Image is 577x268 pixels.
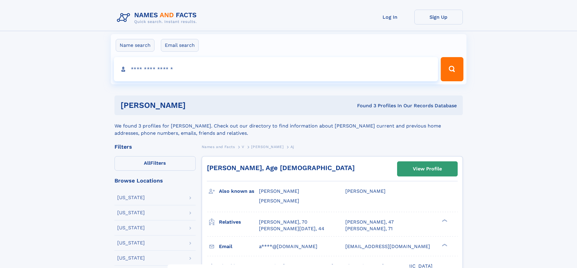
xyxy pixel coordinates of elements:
[242,145,244,149] span: V
[207,164,355,172] a: [PERSON_NAME], Age [DEMOGRAPHIC_DATA]
[397,162,457,176] a: View Profile
[114,178,196,183] div: Browse Locations
[345,225,393,232] a: [PERSON_NAME], 71
[259,198,299,204] span: [PERSON_NAME]
[440,218,448,222] div: ❯
[345,188,386,194] span: [PERSON_NAME]
[116,39,154,52] label: Name search
[290,145,294,149] span: Aj
[345,244,430,249] span: [EMAIL_ADDRESS][DOMAIN_NAME]
[114,115,463,137] div: We found 3 profiles for [PERSON_NAME]. Check out our directory to find information about [PERSON_...
[117,225,145,230] div: [US_STATE]
[242,143,244,150] a: V
[117,195,145,200] div: [US_STATE]
[251,145,284,149] span: [PERSON_NAME]
[219,186,259,196] h3: Also known as
[271,102,457,109] div: Found 3 Profiles In Our Records Database
[117,256,145,260] div: [US_STATE]
[114,10,202,26] img: Logo Names and Facts
[114,57,438,81] input: search input
[414,10,463,24] a: Sign Up
[161,39,199,52] label: Email search
[114,144,196,150] div: Filters
[117,241,145,245] div: [US_STATE]
[219,241,259,252] h3: Email
[251,143,284,150] a: [PERSON_NAME]
[202,143,235,150] a: Names and Facts
[440,243,448,247] div: ❯
[413,162,442,176] div: View Profile
[219,217,259,227] h3: Relatives
[345,219,394,225] a: [PERSON_NAME], 47
[441,57,463,81] button: Search Button
[121,102,271,109] h1: [PERSON_NAME]
[259,188,299,194] span: [PERSON_NAME]
[144,160,150,166] span: All
[366,10,414,24] a: Log In
[259,219,307,225] a: [PERSON_NAME], 70
[117,210,145,215] div: [US_STATE]
[114,156,196,171] label: Filters
[259,225,324,232] a: [PERSON_NAME][DATE], 44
